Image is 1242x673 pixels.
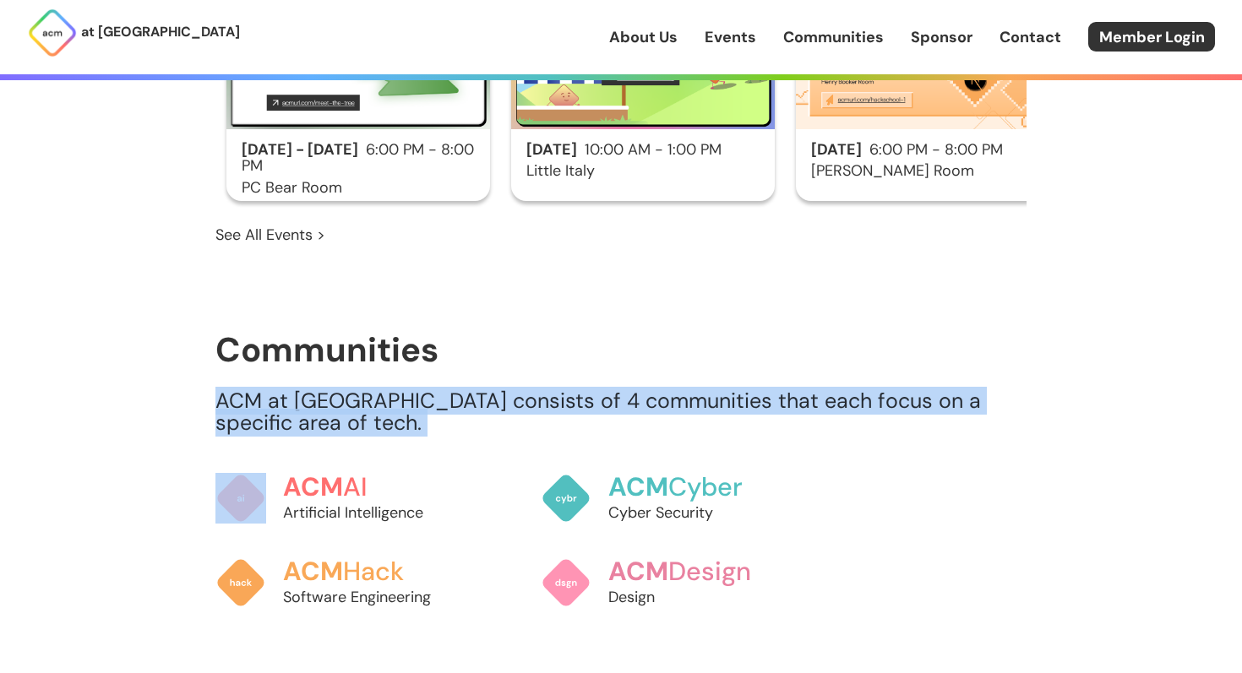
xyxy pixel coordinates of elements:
[608,586,786,608] p: Design
[796,142,1060,159] h2: 6:00 PM - 8:00 PM
[283,555,343,588] span: ACM
[608,557,786,586] h3: Design
[242,139,358,160] span: [DATE] - [DATE]
[811,139,862,160] span: [DATE]
[541,473,591,524] img: ACM Cyber
[215,557,266,608] img: ACM Hack
[511,163,775,180] h3: Little Italy
[215,473,266,524] img: ACM AI
[215,331,1027,368] h1: Communities
[511,142,775,159] h2: 10:00 AM - 1:00 PM
[705,26,756,48] a: Events
[526,139,577,160] span: [DATE]
[215,224,325,246] a: See All Events >
[1000,26,1061,48] a: Contact
[1088,22,1215,52] a: Member Login
[27,8,78,58] img: ACM Logo
[215,390,1027,434] p: ACM at [GEOGRAPHIC_DATA] consists of 4 communities that each focus on a specific area of tech.
[783,26,884,48] a: Communities
[283,502,460,524] p: Artificial Intelligence
[541,456,786,540] a: ACMCyberCyber Security
[283,470,343,503] span: ACM
[541,540,786,625] a: ACMDesignDesign
[27,8,240,58] a: at [GEOGRAPHIC_DATA]
[608,470,668,503] span: ACM
[215,456,460,540] a: ACMAIArtificial Intelligence
[609,26,678,48] a: About Us
[215,540,460,625] a: ACMHackSoftware Engineering
[796,163,1060,180] h3: [PERSON_NAME] Room
[608,473,786,502] h3: Cyber
[911,26,972,48] a: Sponsor
[81,21,240,43] p: at [GEOGRAPHIC_DATA]
[283,586,460,608] p: Software Engineering
[608,502,786,524] p: Cyber Security
[541,557,591,608] img: ACM Design
[608,555,668,588] span: ACM
[226,142,490,176] h2: 6:00 PM - 8:00 PM
[283,473,460,502] h3: AI
[283,557,460,586] h3: Hack
[226,180,490,197] h3: PC Bear Room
